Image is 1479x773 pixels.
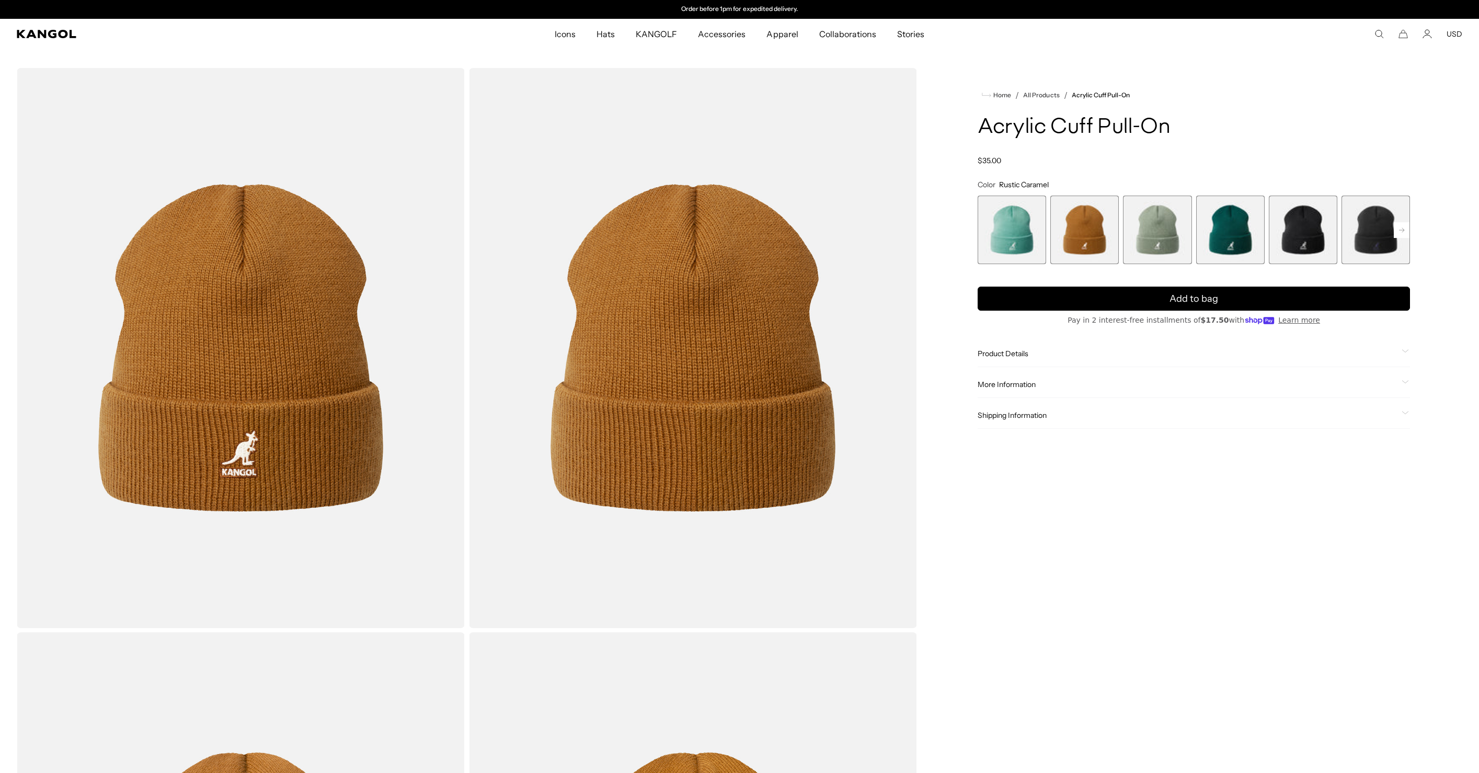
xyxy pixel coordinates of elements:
a: Account [1423,29,1432,39]
label: Sage Green [1123,196,1191,264]
span: Apparel [766,19,798,49]
a: KANGOLF [625,19,687,49]
span: Stories [897,19,924,49]
span: Icons [555,19,576,49]
label: Black/Black [1342,196,1410,264]
label: Pine [1196,196,1265,264]
span: Rustic Caramel [999,180,1049,189]
span: KANGOLF [636,19,677,49]
a: Home [982,90,1011,100]
div: 6 of 13 [1342,196,1410,264]
div: 3 of 13 [1123,196,1191,264]
span: Shipping Information [978,411,1397,420]
a: Collaborations [809,19,887,49]
label: Black [1269,196,1337,264]
a: Acrylic Cuff Pull-On [1072,92,1130,99]
li: / [1060,89,1068,101]
h1: Acrylic Cuff Pull-On [978,116,1410,139]
a: Icons [544,19,586,49]
div: 5 of 13 [1269,196,1337,264]
div: 2 of 13 [1050,196,1119,264]
img: color-rustic-caramel [17,68,465,628]
span: $35.00 [978,156,1001,165]
summary: Search here [1374,29,1384,39]
slideshow-component: Announcement bar [632,5,847,14]
span: Hats [597,19,615,49]
span: More Information [978,380,1397,389]
a: All Products [1023,92,1059,99]
span: Product Details [978,349,1397,358]
label: Aquatic [978,196,1046,264]
span: Accessories [698,19,746,49]
label: Rustic Caramel [1050,196,1119,264]
span: Add to bag [1170,292,1218,306]
button: Add to bag [978,287,1410,311]
li: / [1011,89,1019,101]
button: Cart [1398,29,1408,39]
a: Stories [887,19,935,49]
a: Apparel [756,19,808,49]
a: Hats [586,19,625,49]
a: Accessories [687,19,756,49]
span: Collaborations [819,19,876,49]
div: Announcement [632,5,847,14]
span: Home [991,92,1011,99]
a: Kangol [17,30,368,38]
div: 1 of 13 [978,196,1046,264]
nav: breadcrumbs [978,89,1410,101]
img: color-rustic-caramel [469,68,917,628]
p: Order before 1pm for expedited delivery. [681,5,798,14]
span: Color [978,180,995,189]
div: 2 of 2 [632,5,847,14]
div: 4 of 13 [1196,196,1265,264]
button: USD [1447,29,1462,39]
